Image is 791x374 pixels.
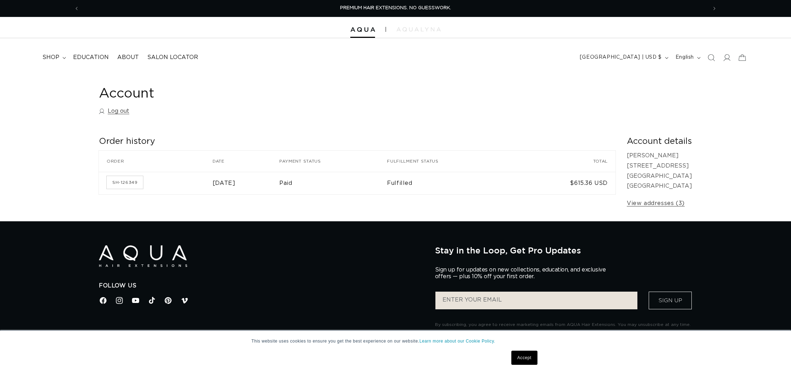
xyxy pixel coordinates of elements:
button: Previous announcement [69,2,84,15]
a: Accept [511,351,537,365]
a: About [113,49,143,65]
p: By subscribing, you agree to receive marketing emails from AQUA Hair Extensions. You may unsubscr... [435,321,692,336]
a: View addresses (3) [627,198,685,209]
button: [GEOGRAPHIC_DATA] | USD $ [576,51,671,64]
span: shop [42,54,59,61]
img: Aqua Hair Extensions [350,27,375,32]
th: Order [99,151,213,172]
p: Sign up for updates on new collections, education, and exclusive offers — plus 10% off your first... [435,267,612,280]
span: Education [73,54,109,61]
h2: Follow Us [99,282,424,290]
a: Education [69,49,113,65]
th: Date [213,151,279,172]
a: Order number SH-126349 [107,176,143,189]
span: Salon Locator [147,54,198,61]
span: [GEOGRAPHIC_DATA] | USD $ [580,54,662,61]
span: PREMIUM HAIR EXTENSIONS. NO GUESSWORK. [340,6,451,10]
img: aqualyna.com [397,27,441,31]
p: [PERSON_NAME] [STREET_ADDRESS] [GEOGRAPHIC_DATA] [GEOGRAPHIC_DATA] [627,151,692,191]
button: English [671,51,703,64]
time: [DATE] [213,180,236,186]
td: $615.36 USD [516,172,615,194]
summary: Search [703,50,719,65]
td: Paid [279,172,387,194]
img: Aqua Hair Extensions [99,245,187,267]
span: About [117,54,139,61]
th: Payment status [279,151,387,172]
th: Total [516,151,615,172]
h2: Order history [99,136,615,147]
a: Log out [99,106,129,116]
button: Next announcement [707,2,722,15]
input: ENTER YOUR EMAIL [435,292,637,309]
td: Fulfilled [387,172,516,194]
a: Learn more about our Cookie Policy. [420,339,495,344]
p: This website uses cookies to ensure you get the best experience on our website. [251,338,540,344]
h1: Account [99,85,692,103]
h2: Account details [627,136,692,147]
button: Sign Up [649,292,692,309]
th: Fulfillment status [387,151,516,172]
a: Privacy Policy [491,330,521,334]
span: English [676,54,694,61]
a: Salon Locator [143,49,202,65]
summary: shop [38,49,69,65]
h2: Stay in the Loop, Get Pro Updates [435,245,692,255]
